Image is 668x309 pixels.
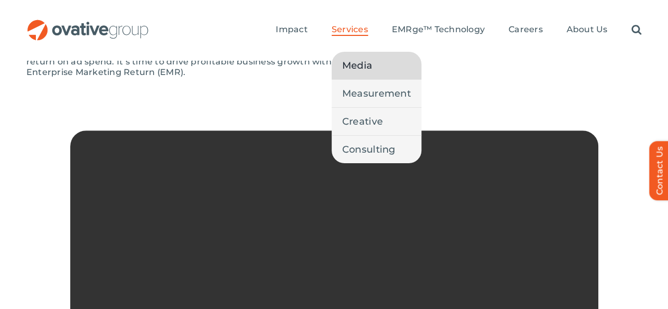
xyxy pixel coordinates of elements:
nav: Menu [276,13,641,47]
span: Consulting [342,142,396,157]
a: Measurement [332,80,421,107]
span: Measurement [342,86,411,101]
a: Creative [332,108,421,135]
span: EMRge™ Technology [392,24,485,35]
span: Careers [509,24,543,35]
a: EMRge™ Technology [392,24,485,36]
span: About Us [566,24,607,35]
a: Search [631,24,641,36]
a: Media [332,52,421,79]
a: About Us [566,24,607,36]
a: Consulting [332,136,421,163]
a: Impact [276,24,307,36]
a: OG_Full_horizontal_RGB [26,18,149,29]
span: Services [332,24,368,35]
span: Media [342,58,372,73]
a: Services [332,24,368,36]
a: Careers [509,24,543,36]
span: Impact [276,24,307,35]
span: Creative [342,114,383,129]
